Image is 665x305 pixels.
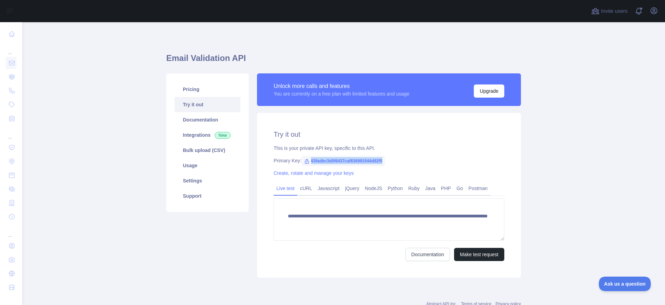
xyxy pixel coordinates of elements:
a: Java [423,183,438,194]
a: Support [175,188,240,204]
h1: Email Validation API [166,53,521,69]
a: cURL [297,183,315,194]
a: Ruby [406,183,423,194]
a: NodeJS [362,183,385,194]
a: Javascript [315,183,342,194]
a: Go [454,183,466,194]
a: Postman [466,183,490,194]
button: Upgrade [474,84,504,98]
div: ... [6,126,17,140]
a: Create, rotate and manage your keys [274,170,354,176]
a: jQuery [342,183,362,194]
div: You are currently on a free plan with limited features and usage [274,90,409,97]
div: ... [6,224,17,238]
h2: Try it out [274,129,504,139]
span: 63fadbc3d0f6437caf636991944d82f5 [301,156,385,166]
a: Documentation [406,248,450,261]
iframe: Toggle Customer Support [599,277,651,291]
a: PHP [438,183,454,194]
a: Integrations New [175,127,240,143]
button: Make test request [454,248,504,261]
div: This is your private API key, specific to this API. [274,145,504,152]
a: Live test [274,183,297,194]
div: Unlock more calls and features [274,82,409,90]
button: Invite users [590,6,629,17]
a: Pricing [175,82,240,97]
a: Settings [175,173,240,188]
a: Usage [175,158,240,173]
span: New [215,132,231,139]
div: Primary Key: [274,157,504,164]
a: Documentation [175,112,240,127]
a: Bulk upload (CSV) [175,143,240,158]
div: ... [6,42,17,55]
a: Python [385,183,406,194]
span: Invite users [601,7,628,15]
a: Try it out [175,97,240,112]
